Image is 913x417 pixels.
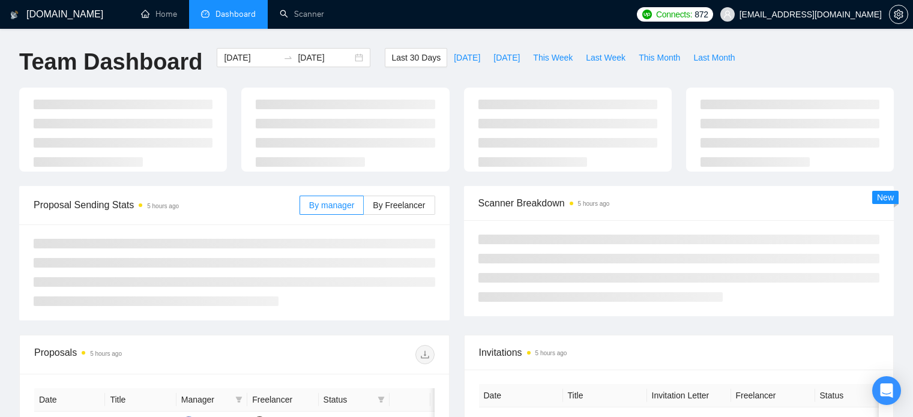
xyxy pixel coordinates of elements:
[639,51,680,64] span: This Month
[889,5,908,24] button: setting
[479,345,879,360] span: Invitations
[579,48,632,67] button: Last Week
[872,376,901,405] div: Open Intercom Messenger
[34,197,300,212] span: Proposal Sending Stats
[90,350,122,357] time: 5 hours ago
[687,48,741,67] button: Last Month
[34,388,105,412] th: Date
[233,391,245,409] span: filter
[693,51,735,64] span: Last Month
[105,388,176,412] th: Title
[147,203,179,209] time: 5 hours ago
[235,396,243,403] span: filter
[454,51,480,64] span: [DATE]
[478,196,880,211] span: Scanner Breakdown
[642,10,652,19] img: upwork-logo.png
[578,200,610,207] time: 5 hours ago
[141,9,177,19] a: homeHome
[10,5,19,25] img: logo
[324,393,373,406] span: Status
[283,53,293,62] span: to
[632,48,687,67] button: This Month
[19,48,202,76] h1: Team Dashboard
[280,9,324,19] a: searchScanner
[224,51,279,64] input: Start date
[447,48,487,67] button: [DATE]
[889,10,908,19] a: setting
[247,388,318,412] th: Freelancer
[385,48,447,67] button: Last 30 Days
[656,8,692,21] span: Connects:
[283,53,293,62] span: swap-right
[487,48,526,67] button: [DATE]
[298,51,352,64] input: End date
[373,200,425,210] span: By Freelancer
[34,345,234,364] div: Proposals
[586,51,625,64] span: Last Week
[479,384,563,407] th: Date
[309,200,354,210] span: By manager
[647,384,731,407] th: Invitation Letter
[493,51,520,64] span: [DATE]
[695,8,708,21] span: 872
[815,384,899,407] th: Status
[526,48,579,67] button: This Week
[535,350,567,356] time: 5 hours ago
[890,10,908,19] span: setting
[215,9,256,19] span: Dashboard
[723,10,732,19] span: user
[391,51,441,64] span: Last 30 Days
[375,391,387,409] span: filter
[731,384,815,407] th: Freelancer
[181,393,231,406] span: Manager
[201,10,209,18] span: dashboard
[533,51,573,64] span: This Week
[563,384,647,407] th: Title
[877,193,894,202] span: New
[378,396,385,403] span: filter
[176,388,247,412] th: Manager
